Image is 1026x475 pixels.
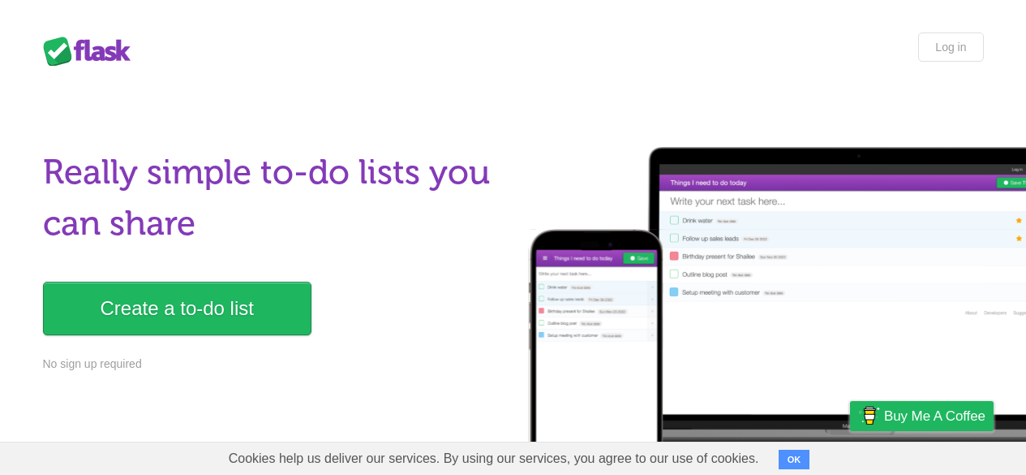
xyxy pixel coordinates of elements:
[918,32,983,62] a: Log in
[779,450,810,469] button: OK
[858,402,880,430] img: Buy me a coffee
[212,443,775,475] span: Cookies help us deliver our services. By using our services, you agree to our use of cookies.
[43,37,140,66] div: Flask Lists
[850,401,994,431] a: Buy me a coffee
[43,147,504,249] h1: Really simple to-do lists you can share
[43,282,311,335] a: Create a to-do list
[884,402,985,430] span: Buy me a coffee
[43,356,504,373] p: No sign up required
